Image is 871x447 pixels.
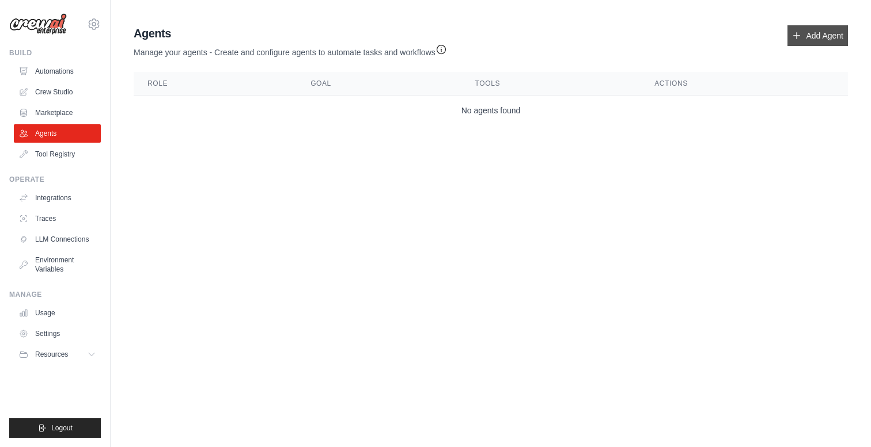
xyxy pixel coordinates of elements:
a: Integrations [14,189,101,207]
div: Build [9,48,101,58]
a: Traces [14,209,101,228]
a: LLM Connections [14,230,101,249]
button: Logout [9,418,101,438]
th: Goal [297,72,461,95]
a: Environment Variables [14,251,101,278]
a: Tool Registry [14,145,101,163]
button: Resources [14,345,101,364]
span: Logout [51,423,73,433]
div: Manage [9,290,101,299]
p: Manage your agents - Create and configure agents to automate tasks and workflows [134,41,447,58]
img: Logo [9,13,67,35]
td: No agents found [134,95,848,126]
a: Marketplace [14,104,101,122]
th: Tools [461,72,641,95]
a: Settings [14,324,101,343]
a: Usage [14,304,101,322]
a: Add Agent [787,25,848,46]
h2: Agents [134,25,447,41]
a: Crew Studio [14,83,101,101]
th: Role [134,72,297,95]
div: Operate [9,175,101,184]
th: Actions [641,72,848,95]
a: Automations [14,62,101,81]
a: Agents [14,124,101,143]
span: Resources [35,350,68,359]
